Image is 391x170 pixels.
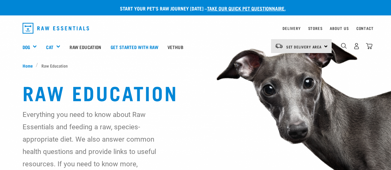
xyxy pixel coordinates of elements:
a: About Us [330,27,349,29]
img: home-icon-1@2x.png [341,43,347,49]
span: Home [23,62,33,69]
a: Cat [46,44,53,51]
a: Contact [356,27,374,29]
a: Delivery [283,27,300,29]
img: user.png [353,43,360,49]
a: Stores [308,27,323,29]
nav: breadcrumbs [23,62,369,69]
img: Raw Essentials Logo [23,23,89,34]
nav: dropdown navigation [18,20,374,36]
a: take our quick pet questionnaire. [207,7,286,10]
h1: Raw Education [23,81,369,103]
span: Set Delivery Area [286,46,322,48]
a: Vethub [163,35,188,59]
img: van-moving.png [275,43,283,49]
a: Dog [23,44,30,51]
a: Get started with Raw [106,35,163,59]
a: Home [23,62,36,69]
img: home-icon@2x.png [366,43,372,49]
a: Raw Education [65,35,106,59]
